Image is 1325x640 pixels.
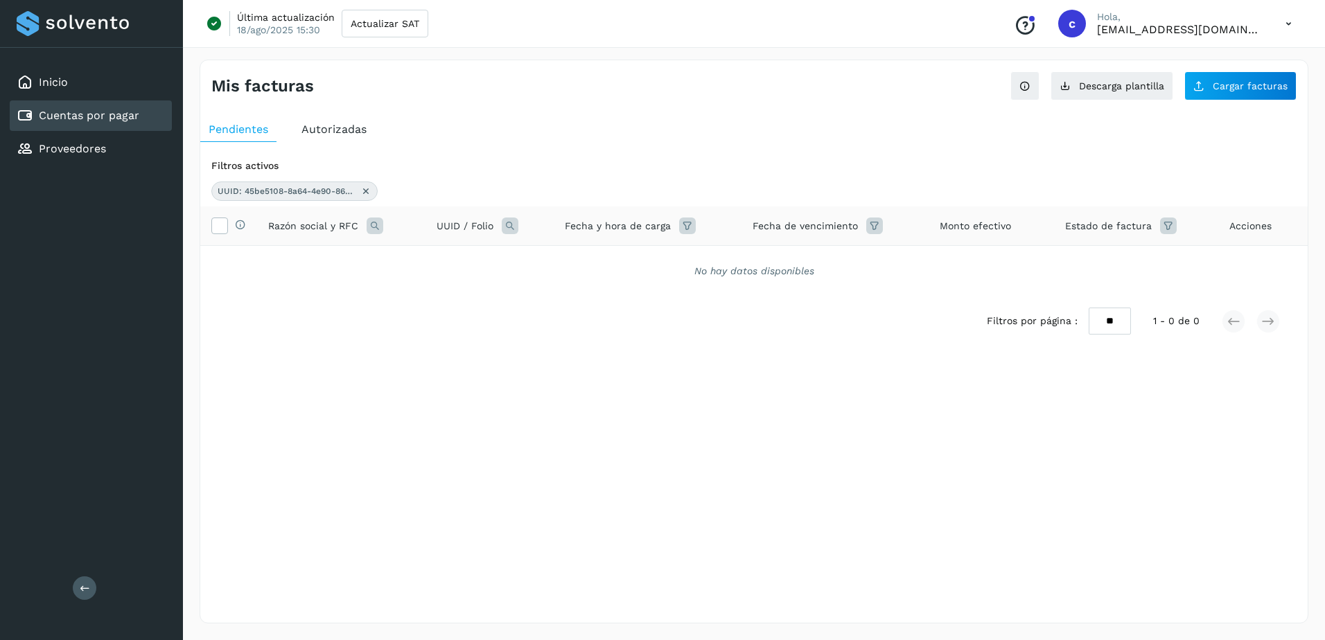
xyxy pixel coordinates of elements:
[753,219,858,233] span: Fecha de vencimiento
[1153,314,1200,328] span: 1 - 0 de 0
[211,76,314,96] h4: Mis facturas
[1213,81,1288,91] span: Cargar facturas
[237,11,335,24] p: Última actualización
[1097,11,1263,23] p: Hola,
[940,219,1011,233] span: Monto efectivo
[39,75,68,89] a: Inicio
[10,134,172,164] div: Proveedores
[1051,71,1173,100] button: Descarga plantilla
[268,219,358,233] span: Razón social y RFC
[218,185,356,197] span: UUID: 45be5108-8a64-4e90-8660-58971bf4b348
[437,219,493,233] span: UUID / Folio
[211,159,1297,173] div: Filtros activos
[342,10,428,37] button: Actualizar SAT
[565,219,671,233] span: Fecha y hora de carga
[1097,23,1263,36] p: cxp@53cargo.com
[1065,219,1152,233] span: Estado de factura
[1184,71,1297,100] button: Cargar facturas
[987,314,1078,328] span: Filtros por página :
[1229,219,1272,233] span: Acciones
[39,142,106,155] a: Proveedores
[218,264,1290,278] div: No hay datos disponibles
[1079,81,1164,91] span: Descarga plantilla
[10,67,172,98] div: Inicio
[10,100,172,131] div: Cuentas por pagar
[209,123,268,136] span: Pendientes
[237,24,320,36] p: 18/ago/2025 15:30
[39,109,139,122] a: Cuentas por pagar
[211,181,378,201] div: UUID: 45be5108-8a64-4e90-8660-58971bf4b348
[301,123,367,136] span: Autorizadas
[351,19,419,28] span: Actualizar SAT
